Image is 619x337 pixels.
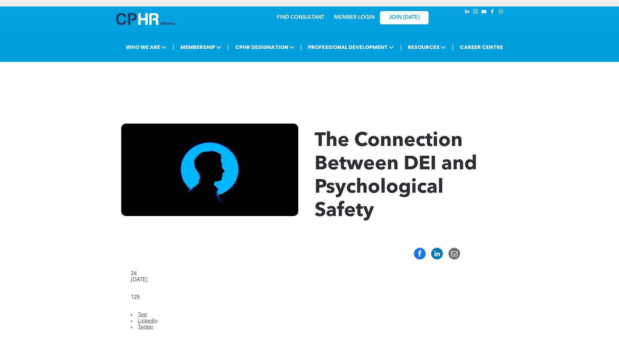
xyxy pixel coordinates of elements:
[481,8,488,17] a: youtube
[464,8,471,17] a: linkedin
[116,13,175,25] img: A blue and white logo for cp alberta
[277,15,324,20] a: FIND CONSULTANT
[131,271,488,277] div: 26
[315,131,477,221] span: The Connection Between DEI and Psychological Safety
[233,41,296,53] span: CPHR DESIGNATION
[389,15,419,21] span: JOIN [DATE]
[227,41,229,54] li: |
[406,41,448,53] span: RESOURCES
[131,277,488,283] div: [DATE]
[124,41,168,53] span: WHO WE ARE
[178,41,223,53] span: MEMBERSHIP
[497,8,505,17] a: Social network
[489,8,496,17] a: facebook
[458,41,505,53] a: CAREER CENTRE
[138,325,153,330] a: Twitter
[472,8,479,17] a: instagram
[334,15,375,20] a: MEMBER LOGIN
[301,41,302,54] li: |
[173,41,174,54] li: |
[138,319,158,324] a: LinkedIn
[138,312,147,318] a: Test
[306,41,396,53] span: PROFESSIONAL DEVELOPMENT
[131,295,488,301] div: 125
[400,41,402,54] li: |
[380,11,429,24] a: JOIN [DATE]
[452,41,454,54] li: |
